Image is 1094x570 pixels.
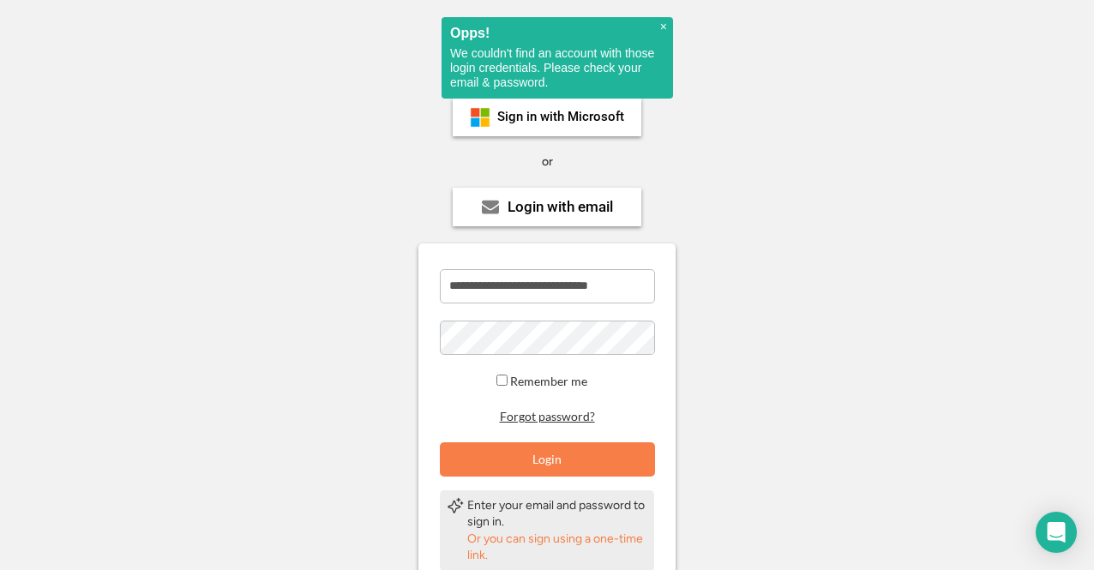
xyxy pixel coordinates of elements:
button: Login [440,442,655,477]
div: Or you can sign using a one-time link. [467,531,647,564]
div: Sign in with Microsoft [497,111,624,123]
div: Open Intercom Messenger [1036,512,1077,553]
label: Remember me [510,374,587,388]
button: Forgot password? [497,409,598,425]
p: We couldn't find an account with those login credentials. Please check your email & password. [450,46,664,90]
h2: Opps! [450,26,664,40]
span: × [660,20,667,34]
div: or [542,153,553,171]
div: Login with email [508,200,613,214]
img: ms-symbollockup_mssymbol_19.png [470,107,490,128]
div: Enter your email and password to sign in. [467,497,647,531]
